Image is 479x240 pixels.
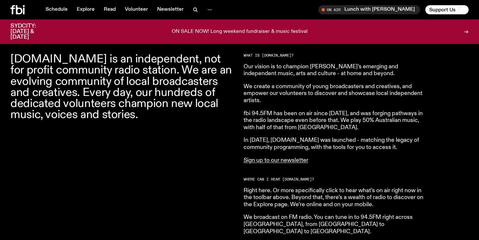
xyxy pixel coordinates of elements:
button: Support Us [425,5,469,14]
p: We create a community of young broadcasters and creatives, and empower our volunteers to discover... [244,83,431,104]
p: Our vision is to champion [PERSON_NAME]’s emerging and independent music, arts and culture - at h... [244,63,431,77]
p: fbi 94.5FM has been on air since [DATE], and was forging pathways in the radio landscape even bef... [244,110,431,131]
a: Schedule [42,5,72,14]
p: Right here. Or more specifically click to hear what’s on air right now in the toolbar above. Beyo... [244,187,431,208]
p: We broadcast on FM radio. You can tune in to 94.5FM right across [GEOGRAPHIC_DATA], from [GEOGRAP... [244,214,431,235]
h2: Where can I hear [DOMAIN_NAME]? [244,178,431,181]
a: Newsletter [153,5,188,14]
p: [DOMAIN_NAME] is an independent, not for profit community radio station. We are an evolving commu... [10,54,236,120]
button: On AirLunch with [PERSON_NAME] [318,5,420,14]
h2: What is [DOMAIN_NAME]? [244,54,431,57]
span: Support Us [429,7,456,13]
p: In [DATE], [DOMAIN_NAME] was launched - matching the legacy of community programming, with the to... [244,137,431,151]
a: Read [100,5,120,14]
p: ON SALE NOW! Long weekend fundraiser & music festival [172,29,308,35]
a: Explore [73,5,99,14]
h3: SYDCITY: [DATE] & [DATE] [10,23,52,40]
h1: About Us [10,20,236,46]
a: Volunteer [121,5,152,14]
a: Sign up to our newsletter [244,157,308,163]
